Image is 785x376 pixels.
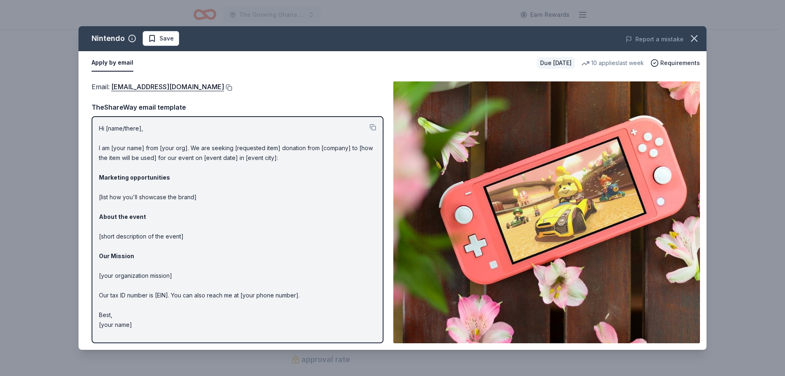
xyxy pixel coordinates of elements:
span: Save [159,34,174,43]
button: Requirements [650,58,700,68]
strong: Marketing opportunities [99,174,170,181]
div: Due [DATE] [537,57,575,69]
a: [EMAIL_ADDRESS][DOMAIN_NAME] [111,81,224,92]
strong: Our Mission [99,252,134,259]
div: TheShareWay email template [92,102,384,113]
button: Report a mistake [626,34,684,44]
span: Email : [92,83,224,91]
div: Nintendo [92,32,125,45]
button: Apply by email [92,54,133,72]
img: Image for Nintendo [393,81,700,343]
p: Hi [name/there], I am [your name] from [your org]. We are seeking [requested item] donation from ... [99,124,376,330]
div: 10 applies last week [581,58,644,68]
button: Save [143,31,179,46]
strong: About the event [99,213,146,220]
span: Requirements [660,58,700,68]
